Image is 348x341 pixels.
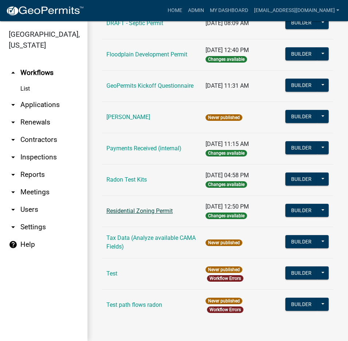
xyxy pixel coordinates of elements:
[9,118,17,127] i: arrow_drop_down
[106,301,162,308] a: Test path flows radon
[251,4,342,17] a: [EMAIL_ADDRESS][DOMAIN_NAME]
[206,150,247,156] span: Changes available
[206,298,242,304] span: Never published
[285,235,317,248] button: Builder
[206,114,242,121] span: Never published
[106,176,147,183] a: Radon Test Kits
[106,82,193,89] a: GeoPermits Kickoff Questionnaire
[9,135,17,144] i: arrow_drop_down
[210,307,241,312] a: Workflow Errors
[185,4,207,17] a: Admin
[285,16,317,29] button: Builder
[106,145,181,152] a: Payments Received (internal)
[165,4,185,17] a: Home
[206,140,249,147] span: [DATE] 11:15 AM
[206,20,249,27] span: [DATE] 08:09 AM
[106,114,150,120] a: [PERSON_NAME]
[106,20,163,27] a: DRAFT - Septic Permit
[9,153,17,162] i: arrow_drop_down
[206,213,247,219] span: Changes available
[285,141,317,154] button: Builder
[285,204,317,217] button: Builder
[206,266,242,273] span: Never published
[285,173,317,186] button: Builder
[207,4,251,17] a: My Dashboard
[206,82,249,89] span: [DATE] 11:31 AM
[106,51,187,58] a: Floodplain Development Permit
[206,181,247,188] span: Changes available
[9,223,17,231] i: arrow_drop_down
[206,47,249,53] span: [DATE] 12:40 PM
[285,110,317,123] button: Builder
[285,47,317,60] button: Builder
[285,298,317,311] button: Builder
[206,239,242,246] span: Never published
[106,234,196,250] a: Tax Data (Analyze available CAMA Fields)
[106,270,117,277] a: Test
[9,100,17,109] i: arrow_drop_down
[210,276,241,281] a: Workflow Errors
[285,266,317,279] button: Builder
[9,188,17,197] i: arrow_drop_down
[9,68,17,77] i: arrow_drop_up
[9,205,17,214] i: arrow_drop_down
[206,203,249,210] span: [DATE] 12:50 PM
[9,240,17,249] i: help
[206,172,249,179] span: [DATE] 04:58 PM
[285,79,317,92] button: Builder
[106,207,173,214] a: Residential Zoning Permit
[206,56,247,63] span: Changes available
[9,170,17,179] i: arrow_drop_down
